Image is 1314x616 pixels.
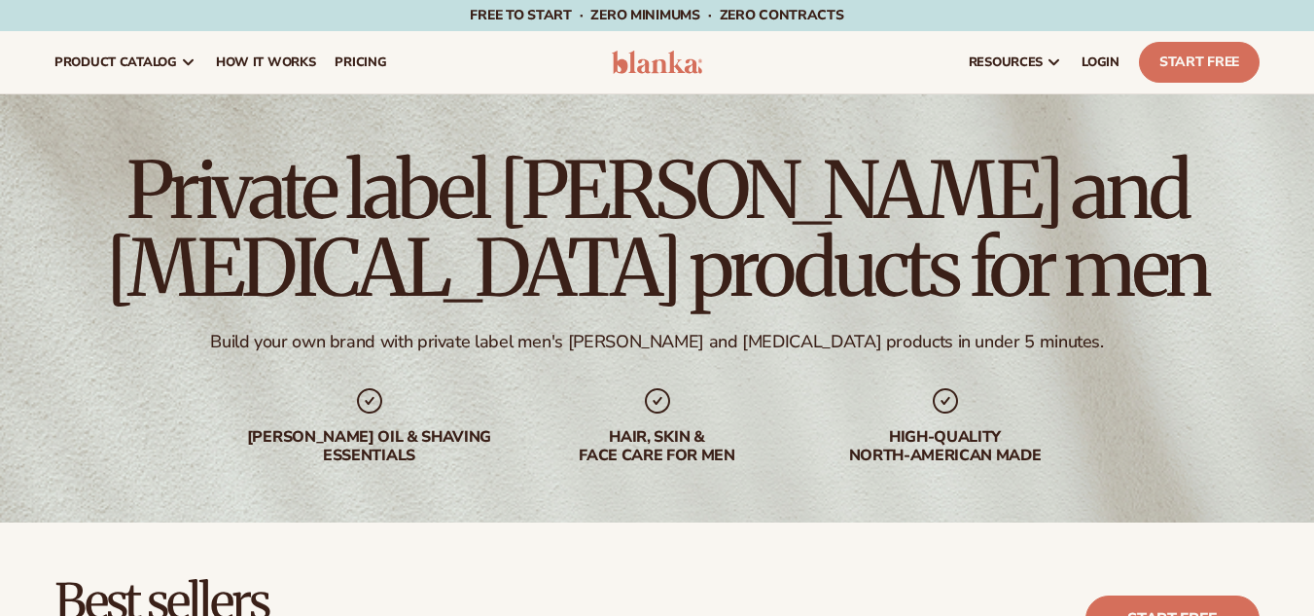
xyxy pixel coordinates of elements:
[959,31,1072,93] a: resources
[45,31,206,93] a: product catalog
[533,428,782,465] div: hair, skin & face care for men
[210,331,1103,353] div: Build your own brand with private label men's [PERSON_NAME] and [MEDICAL_DATA] products in under ...
[1072,31,1129,93] a: LOGIN
[54,152,1260,308] h1: Private label [PERSON_NAME] and [MEDICAL_DATA] products for men
[216,54,316,70] span: How It Works
[969,54,1043,70] span: resources
[821,428,1070,465] div: High-quality North-american made
[335,54,386,70] span: pricing
[245,428,494,465] div: [PERSON_NAME] oil & shaving essentials
[1082,54,1119,70] span: LOGIN
[54,54,177,70] span: product catalog
[206,31,326,93] a: How It Works
[325,31,396,93] a: pricing
[612,51,703,74] img: logo
[1139,42,1260,83] a: Start Free
[470,6,843,24] span: Free to start · ZERO minimums · ZERO contracts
